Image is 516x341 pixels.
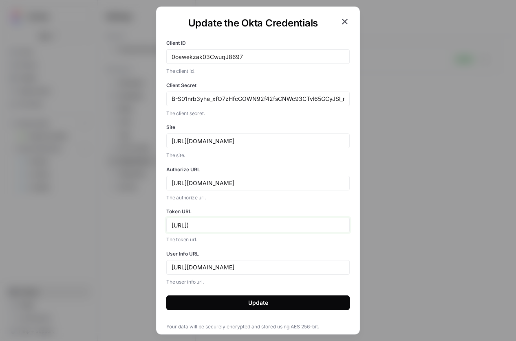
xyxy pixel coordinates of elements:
p: The token url. [166,236,350,244]
span: Your data will be securely encrypted and stored using AES 256-bit. [166,323,350,330]
label: Site [166,124,350,131]
label: Authorize URL [166,166,350,173]
p: The authorize url. [166,194,350,202]
label: Client ID [166,39,350,47]
label: User Info URL [166,250,350,258]
label: Token URL [166,208,350,215]
p: The user info url. [166,278,350,286]
p: The site. [166,151,350,160]
p: The client secret. [166,109,350,118]
h1: Update the Okta Credentials [166,17,340,30]
p: The client id. [166,67,350,75]
label: Client Secret [166,82,350,89]
div: Update [248,299,268,307]
button: Update [166,295,350,310]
